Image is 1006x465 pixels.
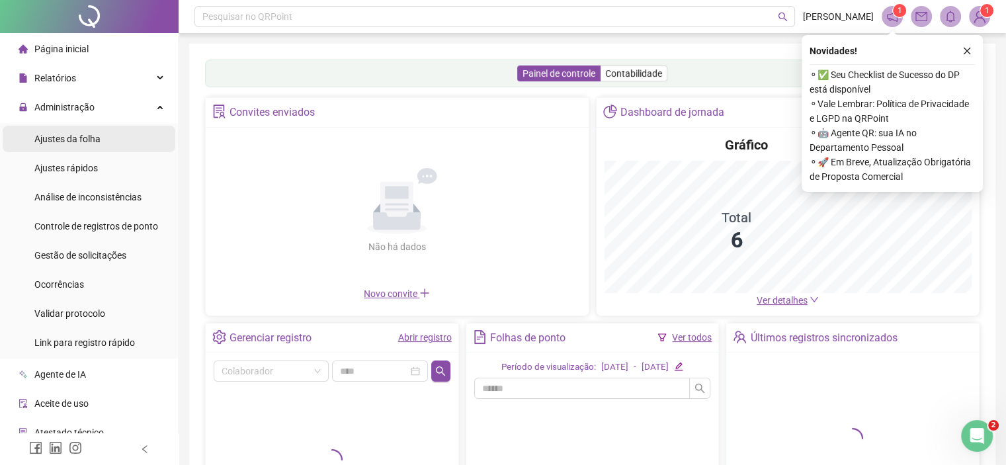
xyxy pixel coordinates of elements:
span: Novo convite [364,288,430,299]
div: Folhas de ponto [490,327,566,349]
div: Período de visualização: [501,360,596,374]
span: ⚬ ✅ Seu Checklist de Sucesso do DP está disponível [810,67,975,97]
span: notification [886,11,898,22]
span: plus [419,288,430,298]
span: bell [944,11,956,22]
span: filter [657,333,667,342]
div: Não há dados [336,239,458,254]
span: team [733,330,747,344]
span: loading [840,426,865,451]
span: [PERSON_NAME] [803,9,874,24]
div: Dashboard de jornada [620,101,724,124]
span: Análise de inconsistências [34,192,142,202]
span: Contabilidade [605,68,662,79]
span: Atestado técnico [34,427,104,438]
iframe: Intercom live chat [961,420,993,452]
span: Agente de IA [34,369,86,380]
sup: Atualize o seu contato no menu Meus Dados [980,4,993,17]
h4: Gráfico [725,136,768,154]
span: ⚬ 🤖 Agente QR: sua IA no Departamento Pessoal [810,126,975,155]
div: - [634,360,636,374]
div: Últimos registros sincronizados [751,327,898,349]
span: Painel de controle [523,68,595,79]
span: left [140,444,149,454]
span: file-text [473,330,487,344]
span: home [19,44,28,54]
sup: 1 [893,4,906,17]
span: edit [674,362,683,370]
span: search [435,366,446,376]
a: Abrir registro [398,332,452,343]
img: 74411 [970,7,989,26]
span: close [962,46,972,56]
span: setting [212,330,226,344]
div: Gerenciar registro [230,327,312,349]
span: lock [19,103,28,112]
div: [DATE] [601,360,628,374]
span: Aceite de uso [34,398,89,409]
span: facebook [29,441,42,454]
div: Convites enviados [230,101,315,124]
span: pie-chart [603,105,617,118]
span: Ocorrências [34,279,84,290]
span: 1 [898,6,902,15]
span: Relatórios [34,73,76,83]
span: instagram [69,441,82,454]
span: Ver detalhes [757,295,808,306]
span: file [19,73,28,83]
span: 1 [985,6,989,15]
span: Ajustes da folha [34,134,101,144]
span: ⚬ Vale Lembrar: Política de Privacidade e LGPD na QRPoint [810,97,975,126]
span: mail [915,11,927,22]
span: search [778,12,788,22]
span: Novidades ! [810,44,857,58]
span: Controle de registros de ponto [34,221,158,232]
span: down [810,295,819,304]
span: Link para registro rápido [34,337,135,348]
span: 2 [988,420,999,431]
span: linkedin [49,441,62,454]
div: [DATE] [642,360,669,374]
span: Ajustes rápidos [34,163,98,173]
span: Validar protocolo [34,308,105,319]
span: Gestão de solicitações [34,250,126,261]
span: ⚬ 🚀 Em Breve, Atualização Obrigatória de Proposta Comercial [810,155,975,184]
span: search [694,383,705,394]
span: Página inicial [34,44,89,54]
span: Administração [34,102,95,112]
a: Ver detalhes down [757,295,819,306]
span: solution [19,428,28,437]
a: Ver todos [672,332,712,343]
span: audit [19,399,28,408]
span: solution [212,105,226,118]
